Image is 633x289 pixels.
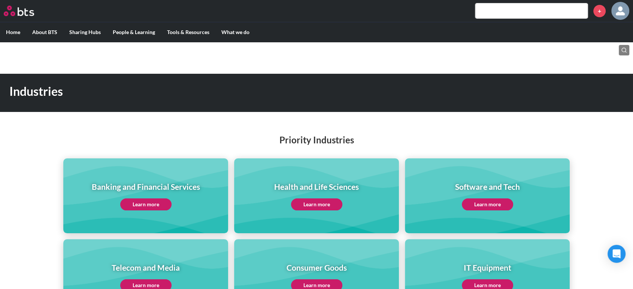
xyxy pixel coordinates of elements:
[107,22,161,42] label: People & Learning
[215,22,255,42] label: What we do
[4,6,34,16] img: BTS Logo
[462,262,513,273] h1: IT Equipment
[112,262,180,273] h1: Telecom and Media
[26,22,63,42] label: About BTS
[161,22,215,42] label: Tools & Resources
[287,262,347,273] h1: Consumer Goods
[120,198,172,210] a: Learn more
[611,2,629,20] img: Benjamin Wilcock
[611,2,629,20] a: Profile
[608,245,626,263] div: Open Intercom Messenger
[593,5,606,17] a: +
[63,22,107,42] label: Sharing Hubs
[92,181,200,192] h1: Banking and Financial Services
[274,181,359,192] h1: Health and Life Sciences
[4,6,48,16] a: Go home
[462,198,513,210] a: Learn more
[455,181,520,192] h1: Software and Tech
[291,198,342,210] a: Learn more
[9,83,439,100] h1: Industries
